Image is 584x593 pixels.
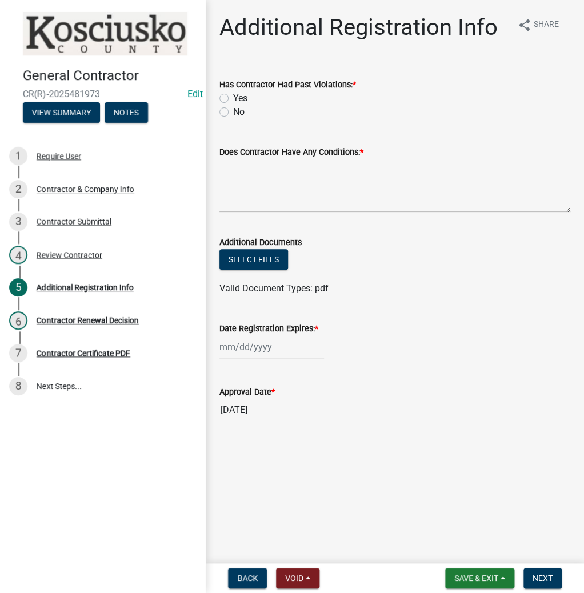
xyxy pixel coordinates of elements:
[509,14,568,36] button: shareShare
[9,278,27,296] div: 5
[219,249,288,270] button: Select files
[454,574,498,583] span: Save & Exit
[23,102,100,123] button: View Summary
[523,568,562,588] button: Next
[23,109,100,118] wm-modal-confirm: Summary
[219,388,275,396] label: Approval Date
[37,283,134,291] div: Additional Registration Info
[37,251,102,259] div: Review Contractor
[533,574,553,583] span: Next
[187,89,203,99] wm-modal-confirm: Edit Application Number
[23,67,197,84] h4: General Contractor
[9,246,27,264] div: 4
[9,213,27,231] div: 3
[219,14,498,41] h1: Additional Registration Info
[105,102,148,123] button: Notes
[37,152,81,160] div: Require User
[187,89,203,99] a: Edit
[276,568,319,588] button: Void
[445,568,514,588] button: Save & Exit
[9,147,27,165] div: 1
[9,344,27,362] div: 7
[37,349,130,357] div: Contractor Certificate PDF
[237,574,258,583] span: Back
[518,18,531,32] i: share
[219,335,324,359] input: mm/dd/yyyy
[534,18,559,32] span: Share
[219,81,356,89] label: Has Contractor Had Past Violations:
[233,105,245,119] label: No
[37,218,111,226] div: Contractor Submittal
[219,325,318,333] label: Date Registration Expires:
[105,109,148,118] wm-modal-confirm: Notes
[9,377,27,395] div: 8
[233,91,247,105] label: Yes
[37,316,139,324] div: Contractor Renewal Decision
[9,311,27,330] div: 6
[23,89,183,99] span: CR(R)-2025481973
[23,12,187,55] img: Kosciusko County, Indiana
[285,574,303,583] span: Void
[37,185,134,193] div: Contractor & Company Info
[228,568,267,588] button: Back
[219,149,363,157] label: Does Contractor Have Any Conditions:
[219,283,329,294] span: Valid Document Types: pdf
[219,239,302,247] label: Additional Documents
[9,180,27,198] div: 2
